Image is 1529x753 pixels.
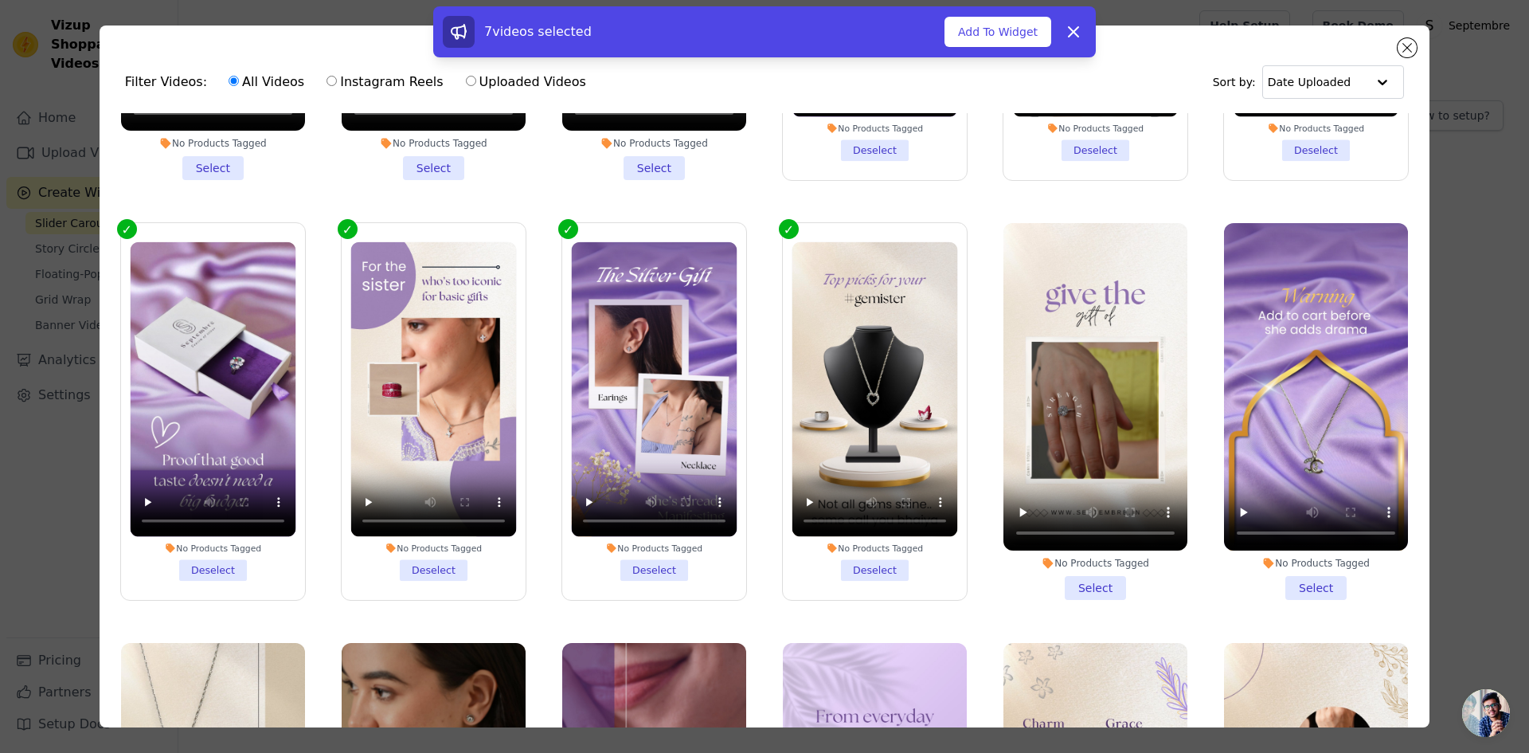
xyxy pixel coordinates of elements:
[944,17,1051,47] button: Add To Widget
[125,64,595,100] div: Filter Videos:
[130,542,295,553] div: No Products Tagged
[342,137,526,150] div: No Products Tagged
[228,72,305,92] label: All Videos
[1224,557,1408,570] div: No Products Tagged
[121,137,305,150] div: No Products Tagged
[792,123,958,134] div: No Products Tagged
[484,24,592,39] span: 7 videos selected
[792,542,958,553] div: No Products Tagged
[571,542,737,553] div: No Products Tagged
[1234,123,1399,134] div: No Products Tagged
[350,542,516,553] div: No Products Tagged
[1003,557,1187,570] div: No Products Tagged
[1462,689,1510,737] div: Open chat
[326,72,444,92] label: Instagram Reels
[465,72,587,92] label: Uploaded Videos
[1013,123,1179,134] div: No Products Tagged
[562,137,746,150] div: No Products Tagged
[1213,65,1405,99] div: Sort by:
